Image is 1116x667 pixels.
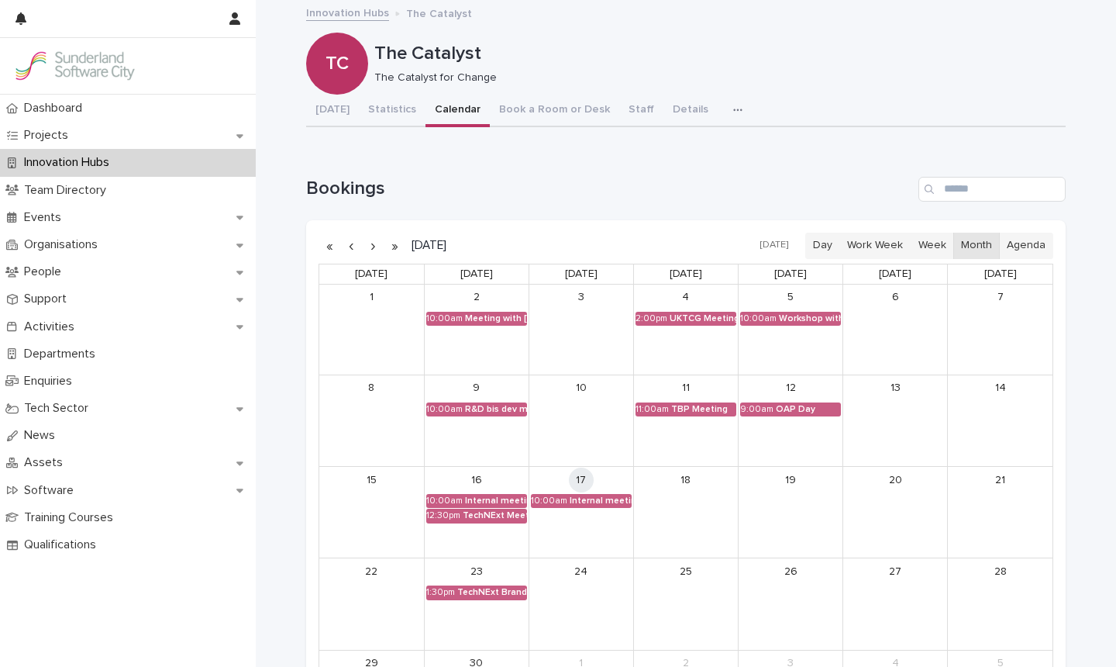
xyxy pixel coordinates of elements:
a: September 23, 2025 [464,559,489,584]
p: Assets [18,455,75,470]
div: 10:00am [531,496,567,506]
div: Workshop with How Might We Community [779,313,841,324]
a: Thursday [666,264,705,284]
div: UKTCG Meeting [670,313,736,324]
a: September 16, 2025 [464,468,489,492]
td: September 22, 2025 [319,558,424,650]
td: September 26, 2025 [739,558,843,650]
p: Innovation Hubs [18,155,122,170]
td: September 21, 2025 [948,467,1052,558]
a: September 8, 2025 [359,376,384,401]
p: Projects [18,128,81,143]
a: September 10, 2025 [569,376,594,401]
a: September 28, 2025 [988,559,1013,584]
p: The Catalyst [374,43,1059,65]
div: Internal meeting for Dynamo operational team to meet with [PERSON_NAME]. [465,496,527,506]
button: Details [663,95,718,127]
button: Week [910,233,953,259]
p: The Catalyst [406,4,472,21]
button: Next year [384,233,405,258]
a: September 14, 2025 [988,376,1013,401]
button: Month [953,233,1000,259]
a: September 2, 2025 [464,285,489,310]
a: September 12, 2025 [778,376,803,401]
a: September 25, 2025 [673,559,698,584]
td: September 5, 2025 [739,285,843,375]
td: September 10, 2025 [529,375,633,466]
td: September 12, 2025 [739,375,843,466]
p: Training Courses [18,510,126,525]
a: September 1, 2025 [359,285,384,310]
div: 10:00am [740,313,777,324]
td: September 28, 2025 [948,558,1052,650]
p: Team Directory [18,183,119,198]
td: September 4, 2025 [633,285,738,375]
button: Staff [619,95,663,127]
div: Meeting with [PERSON_NAME] from Sage to discuss future working opportunities [465,313,527,324]
p: Events [18,210,74,225]
td: September 13, 2025 [843,375,948,466]
a: Innovation Hubs [306,3,389,21]
div: R&D bis dev meeting [465,404,527,415]
td: September 2, 2025 [424,285,529,375]
a: September 6, 2025 [883,285,908,310]
td: September 23, 2025 [424,558,529,650]
button: Previous month [340,233,362,258]
div: 2:00pm [635,313,667,324]
a: September 15, 2025 [359,468,384,492]
p: Activities [18,320,87,334]
input: Search [918,177,1066,202]
p: Enquiries [18,374,84,389]
a: Wednesday [562,264,601,284]
a: September 13, 2025 [883,376,908,401]
a: September 11, 2025 [673,376,698,401]
button: Statistics [359,95,425,127]
a: September 22, 2025 [359,559,384,584]
button: [DATE] [306,95,359,127]
td: September 3, 2025 [529,285,633,375]
div: Internal meeting for Dynamo [GEOGRAPHIC_DATA] to cover operational matters. Also to host a member... [570,496,632,506]
td: September 24, 2025 [529,558,633,650]
p: People [18,264,74,279]
a: September 4, 2025 [673,285,698,310]
div: 9:00am [740,404,773,415]
h2: [DATE] [405,240,446,251]
a: Friday [771,264,810,284]
div: 10:00am [426,313,463,324]
a: September 19, 2025 [778,468,803,492]
button: Work Week [839,233,911,259]
p: Dashboard [18,101,95,116]
div: TechNExt Branding / Comms Session [457,587,527,598]
td: September 9, 2025 [424,375,529,466]
p: Software [18,483,86,498]
td: September 11, 2025 [633,375,738,466]
button: Calendar [425,95,490,127]
td: September 1, 2025 [319,285,424,375]
a: September 26, 2025 [778,559,803,584]
td: September 27, 2025 [843,558,948,650]
button: Previous year [319,233,340,258]
td: September 8, 2025 [319,375,424,466]
a: Tuesday [457,264,496,284]
a: Saturday [876,264,914,284]
td: September 17, 2025 [529,467,633,558]
button: Agenda [999,233,1053,259]
button: Day [805,233,840,259]
a: September 9, 2025 [464,376,489,401]
a: September 20, 2025 [883,468,908,492]
td: September 18, 2025 [633,467,738,558]
div: 11:00am [635,404,669,415]
div: 10:00am [426,496,463,506]
div: TBP Meeting [671,404,736,415]
h1: Bookings [306,178,912,200]
a: September 24, 2025 [569,559,594,584]
div: 10:00am [426,404,463,415]
td: September 14, 2025 [948,375,1052,466]
a: September 7, 2025 [988,285,1013,310]
a: September 17, 2025 [569,468,594,492]
a: September 18, 2025 [673,468,698,492]
p: Qualifications [18,537,108,552]
button: [DATE] [753,234,796,257]
td: September 20, 2025 [843,467,948,558]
